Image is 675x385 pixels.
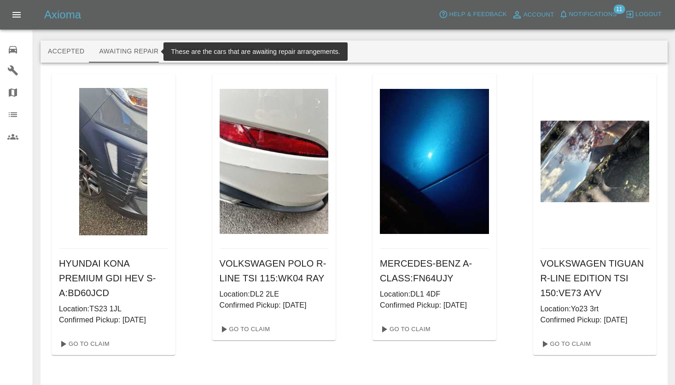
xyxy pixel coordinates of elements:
[541,303,650,315] p: Location: Yo23 3rt
[557,7,619,22] button: Notifications
[541,315,650,326] p: Confirmed Pickup: [DATE]
[449,9,506,20] span: Help & Feedback
[59,256,168,300] h6: HYUNDAI KONA PREMIUM GDI HEV S-A : BD60JCD
[6,4,28,26] button: Open drawer
[569,9,617,20] span: Notifications
[380,300,489,311] p: Confirmed Pickup: [DATE]
[59,303,168,315] p: Location: TS23 1JL
[380,289,489,300] p: Location: DL1 4DF
[44,7,81,22] h5: Axioma
[380,256,489,286] h6: MERCEDES-BENZ A-CLASS : FN64UJY
[41,41,92,63] button: Accepted
[376,322,433,337] a: Go To Claim
[623,7,664,22] button: Logout
[509,7,557,22] a: Account
[166,41,215,63] button: In Repair
[214,41,263,63] button: Repaired
[541,256,650,300] h6: VOLKSWAGEN TIGUAN R-LINE EDITION TSI 150 : VE73 AYV
[59,315,168,326] p: Confirmed Pickup: [DATE]
[613,5,625,14] span: 11
[216,322,273,337] a: Go To Claim
[537,337,594,351] a: Go To Claim
[220,300,329,311] p: Confirmed Pickup: [DATE]
[635,9,662,20] span: Logout
[263,41,304,63] button: Paid
[55,337,112,351] a: Go To Claim
[524,10,554,20] span: Account
[220,256,329,286] h6: VOLKSWAGEN POLO R-LINE TSI 115 : WK04 RAY
[92,41,166,63] button: Awaiting Repair
[220,289,329,300] p: Location: DL2 2LE
[436,7,509,22] button: Help & Feedback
